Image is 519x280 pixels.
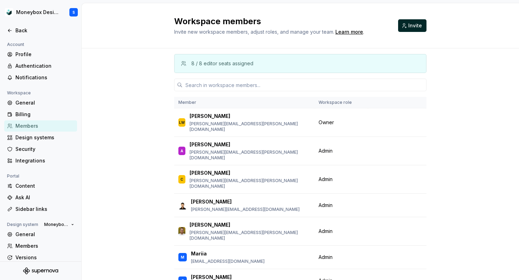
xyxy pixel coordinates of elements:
div: Design system [4,220,41,229]
div: Members [15,122,74,129]
p: [PERSON_NAME][EMAIL_ADDRESS][DOMAIN_NAME] [191,207,300,212]
img: Jamie [178,227,185,235]
h2: Workspace members [174,16,390,27]
span: Owner [319,119,334,126]
div: C [180,176,183,183]
a: Authentication [4,60,77,72]
a: Sidebar links [4,204,77,215]
button: Invite [398,19,426,32]
div: S [73,9,75,15]
div: Integrations [15,157,74,164]
div: Versions [15,254,74,261]
div: Notifications [15,74,74,81]
div: Security [15,146,74,153]
div: 8 / 8 editor seats assigned [191,60,253,67]
a: Notifications [4,72,77,83]
p: [PERSON_NAME] [190,113,230,120]
img: Derek [178,201,187,209]
img: 9de6ca4a-8ec4-4eed-b9a2-3d312393a40a.png [5,8,13,16]
p: [PERSON_NAME] [190,141,230,148]
span: Admin [319,202,333,209]
div: Portal [4,172,22,180]
a: Members [4,120,77,132]
div: Workspace [4,89,34,97]
div: A [180,147,183,154]
div: M [181,254,184,261]
span: . [334,29,364,35]
input: Search in workspace members... [183,79,426,91]
p: [PERSON_NAME][EMAIL_ADDRESS][PERSON_NAME][DOMAIN_NAME] [190,178,310,189]
p: [PERSON_NAME] [190,169,230,176]
span: Invite new workspace members, adjust roles, and manage your team. [174,29,334,35]
a: Ask AI [4,192,77,203]
a: General [4,229,77,240]
p: Mariia [191,250,207,257]
a: Design systems [4,132,77,143]
th: Member [174,97,314,108]
p: [PERSON_NAME][EMAIL_ADDRESS][PERSON_NAME][DOMAIN_NAME] [190,149,310,161]
p: [PERSON_NAME][EMAIL_ADDRESS][PERSON_NAME][DOMAIN_NAME] [190,230,310,241]
span: Admin [319,147,333,154]
span: Admin [319,254,333,261]
a: Integrations [4,155,77,166]
a: General [4,97,77,108]
div: LW [179,119,185,126]
a: Learn more [335,28,363,35]
div: Moneybox Design System [16,9,61,16]
a: Security [4,144,77,155]
div: Members [15,242,74,249]
div: Sidebar links [15,206,74,213]
div: Content [15,182,74,189]
span: Admin [319,176,333,183]
p: [PERSON_NAME][EMAIL_ADDRESS][PERSON_NAME][DOMAIN_NAME] [190,121,310,132]
div: Profile [15,51,74,58]
div: Back [15,27,74,34]
p: [PERSON_NAME] [190,221,230,228]
span: Invite [408,22,422,29]
div: Ask AI [15,194,74,201]
button: Moneybox Design SystemS [1,5,80,20]
a: Billing [4,109,77,120]
span: Admin [319,228,333,235]
a: Members [4,240,77,252]
a: Profile [4,49,77,60]
div: Authentication [15,62,74,69]
svg: Supernova Logo [23,267,58,274]
span: Moneybox Design System [44,222,68,227]
div: Design systems [15,134,74,141]
p: [PERSON_NAME] [191,198,232,205]
div: General [15,231,74,238]
div: General [15,99,74,106]
div: Billing [15,111,74,118]
th: Workspace role [314,97,368,108]
a: Content [4,180,77,192]
a: Versions [4,252,77,263]
a: Back [4,25,77,36]
p: [EMAIL_ADDRESS][DOMAIN_NAME] [191,259,265,264]
div: Account [4,40,27,49]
